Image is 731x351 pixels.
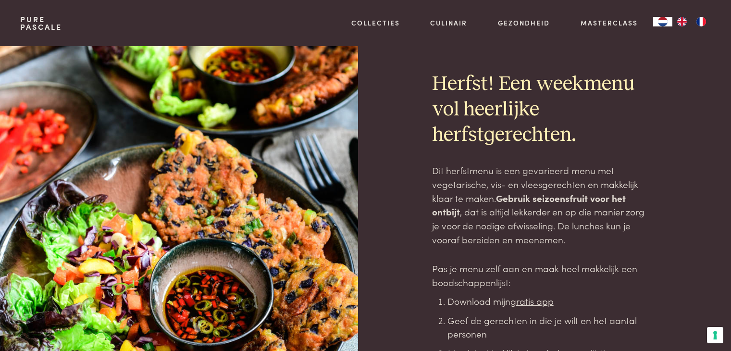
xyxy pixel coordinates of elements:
[20,15,62,31] a: PurePascale
[653,17,672,26] a: NL
[432,163,652,246] p: Dit herfstmenu is een gevarieerd menu met vegetarische, vis- en vleesgerechten en makkelijk klaar...
[447,294,652,308] li: Download mijn
[707,327,723,343] button: Uw voorkeuren voor toestemming voor trackingtechnologieën
[672,17,692,26] a: EN
[653,17,672,26] div: Language
[510,294,554,307] a: gratis app
[498,18,550,28] a: Gezondheid
[672,17,711,26] ul: Language list
[581,18,638,28] a: Masterclass
[432,191,626,218] strong: Gebruik seizoensfruit voor het ontbijt
[447,313,652,341] li: Geef de gerechten in die je wilt en het aantal personen
[653,17,711,26] aside: Language selected: Nederlands
[432,72,652,148] h2: Herfst! Een weekmenu vol heerlijke herfstgerechten.
[351,18,400,28] a: Collecties
[430,18,467,28] a: Culinair
[432,262,652,289] p: Pas je menu zelf aan en maak heel makkelijk een boodschappenlijst:
[692,17,711,26] a: FR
